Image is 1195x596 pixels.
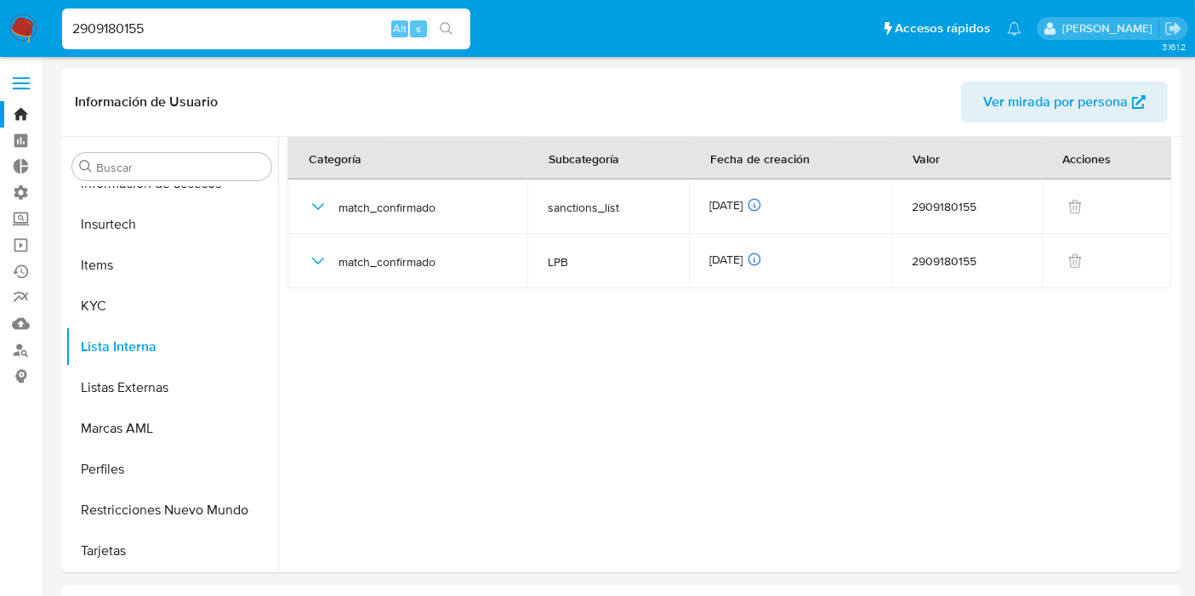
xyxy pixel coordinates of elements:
button: Lista Interna [65,326,278,367]
span: Alt [393,20,407,37]
span: Accesos rápidos [895,20,990,37]
button: Items [65,245,278,286]
button: Marcas AML [65,408,278,449]
a: Salir [1164,20,1182,37]
button: Restricciones Nuevo Mundo [65,490,278,531]
span: s [416,20,421,37]
a: Notificaciones [1007,21,1021,36]
p: igor.oliveirabrito@mercadolibre.com [1062,20,1158,37]
input: Buscar [96,160,265,175]
h1: Información de Usuario [75,94,218,111]
button: KYC [65,286,278,326]
button: Buscar [79,160,93,173]
button: Listas Externas [65,367,278,408]
button: Ver mirada por persona [961,82,1168,122]
button: Insurtech [65,204,278,245]
span: Ver mirada por persona [983,82,1128,122]
button: Tarjetas [65,531,278,571]
input: Buscar usuario o caso... [62,18,470,40]
button: search-icon [429,17,464,41]
button: Perfiles [65,449,278,490]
